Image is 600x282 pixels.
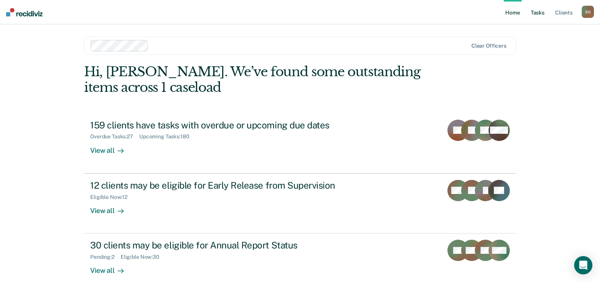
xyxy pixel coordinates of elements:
button: SO [582,6,594,18]
div: Eligible Now : 30 [121,254,166,260]
a: 159 clients have tasks with overdue or upcoming due datesOverdue Tasks:27Upcoming Tasks:180View all [84,114,516,173]
div: Clear officers [471,43,506,49]
div: Overdue Tasks : 27 [90,133,139,140]
div: View all [90,260,133,275]
a: 12 clients may be eligible for Early Release from SupervisionEligible Now:12View all [84,173,516,234]
div: Hi, [PERSON_NAME]. We’ve found some outstanding items across 1 caseload [84,64,430,95]
div: 159 clients have tasks with overdue or upcoming due dates [90,120,357,131]
img: Recidiviz [6,8,43,16]
div: Open Intercom Messenger [574,256,592,274]
div: View all [90,200,133,215]
div: 12 clients may be eligible for Early Release from Supervision [90,180,357,191]
div: View all [90,140,133,155]
div: Pending : 2 [90,254,121,260]
div: Eligible Now : 12 [90,194,134,200]
div: 30 clients may be eligible for Annual Report Status [90,240,357,251]
div: S O [582,6,594,18]
div: Upcoming Tasks : 180 [139,133,196,140]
